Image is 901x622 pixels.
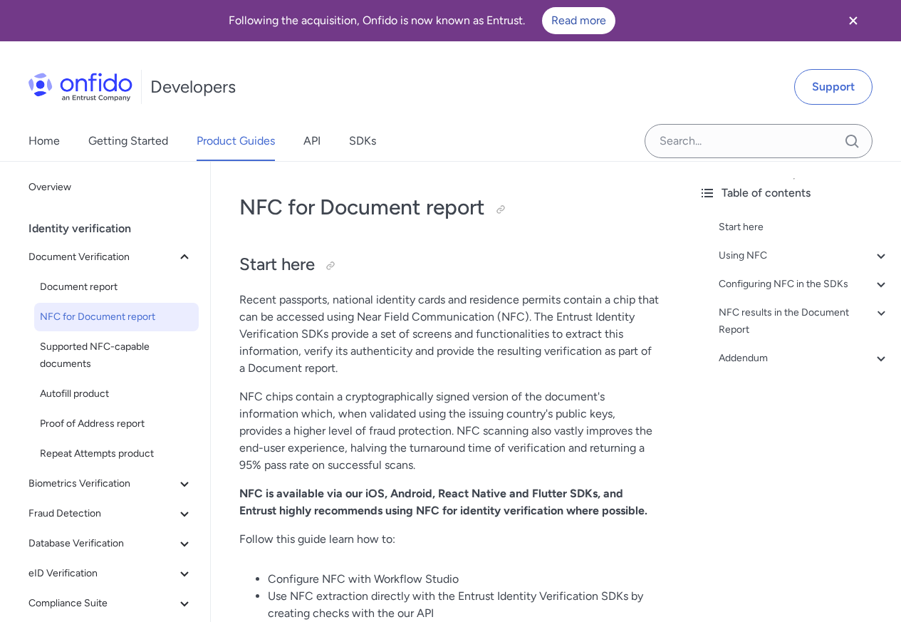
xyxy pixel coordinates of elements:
[40,309,193,326] span: NFC for Document report
[34,380,199,408] a: Autofill product
[28,73,132,101] img: Onfido Logo
[28,214,204,243] div: Identity verification
[239,487,647,517] strong: NFC is available via our iOS, Android, React Native and Flutter SDKs, and Entrust highly recommen...
[40,279,193,296] span: Document report
[40,338,193,373] span: Supported NFC-capable documents
[23,589,199,618] button: Compliance Suite
[268,571,659,588] li: Configure NFC with Workflow Studio
[845,12,862,29] svg: Close banner
[719,304,890,338] a: NFC results in the Document Report
[28,179,193,196] span: Overview
[827,3,880,38] button: Close banner
[719,276,890,293] a: Configuring NFC in the SDKs
[40,385,193,403] span: Autofill product
[719,350,890,367] a: Addendum
[150,76,236,98] h1: Developers
[28,249,176,266] span: Document Verification
[88,121,168,161] a: Getting Started
[303,121,321,161] a: API
[23,470,199,498] button: Biometrics Verification
[794,69,873,105] a: Support
[239,291,659,377] p: Recent passports, national identity cards and residence permits contain a chip that can be access...
[23,243,199,271] button: Document Verification
[268,588,659,622] li: Use NFC extraction directly with the Entrust Identity Verification SDKs by creating checks with t...
[239,193,659,222] h1: NFC for Document report
[28,121,60,161] a: Home
[645,124,873,158] input: Onfido search input field
[719,219,890,236] a: Start here
[349,121,376,161] a: SDKs
[34,410,199,438] a: Proof of Address report
[23,499,199,528] button: Fraud Detection
[719,247,890,264] a: Using NFC
[239,253,659,277] h2: Start here
[17,7,827,34] div: Following the acquisition, Onfido is now known as Entrust.
[40,445,193,462] span: Repeat Attempts product
[542,7,615,34] a: Read more
[23,173,199,202] a: Overview
[40,415,193,432] span: Proof of Address report
[239,388,659,474] p: NFC chips contain a cryptographically signed version of the document's information which, when va...
[239,531,659,548] p: Follow this guide learn how to:
[34,333,199,378] a: Supported NFC-capable documents
[23,529,199,558] button: Database Verification
[28,595,176,612] span: Compliance Suite
[28,505,176,522] span: Fraud Detection
[699,185,890,202] div: Table of contents
[34,273,199,301] a: Document report
[23,559,199,588] button: eID Verification
[197,121,275,161] a: Product Guides
[34,440,199,468] a: Repeat Attempts product
[34,303,199,331] a: NFC for Document report
[28,535,176,552] span: Database Verification
[28,475,176,492] span: Biometrics Verification
[28,565,176,582] span: eID Verification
